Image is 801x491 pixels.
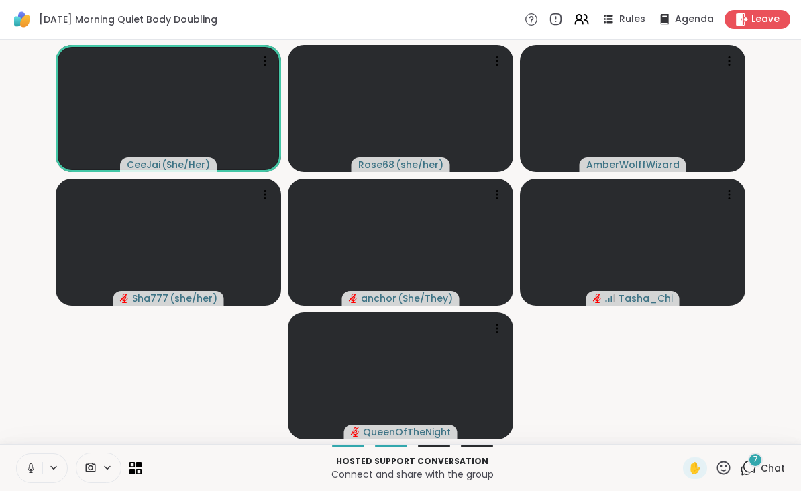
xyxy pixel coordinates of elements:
[150,467,675,481] p: Connect and share with the group
[127,158,160,171] span: CeeJai
[11,8,34,31] img: ShareWell Logomark
[170,292,217,305] span: ( she/her )
[619,13,645,26] span: Rules
[751,13,780,26] span: Leave
[363,425,451,439] span: QueenOfTheNight
[753,454,758,465] span: 7
[358,158,394,171] span: Rose68
[619,292,673,305] span: Tasha_Chi
[39,13,217,26] span: [DATE] Morning Quiet Body Doubling
[361,292,396,305] span: anchor
[396,158,443,171] span: ( she/her )
[761,461,785,475] span: Chat
[675,13,714,26] span: Agenda
[162,158,210,171] span: ( She/Her )
[688,460,702,476] span: ✋
[351,427,360,437] span: audio-muted
[349,294,358,303] span: audio-muted
[593,294,602,303] span: audio-muted
[132,292,168,305] span: Sha777
[586,158,680,171] span: AmberWolffWizard
[150,455,675,467] p: Hosted support conversation
[398,292,453,305] span: ( She/They )
[120,294,129,303] span: audio-muted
